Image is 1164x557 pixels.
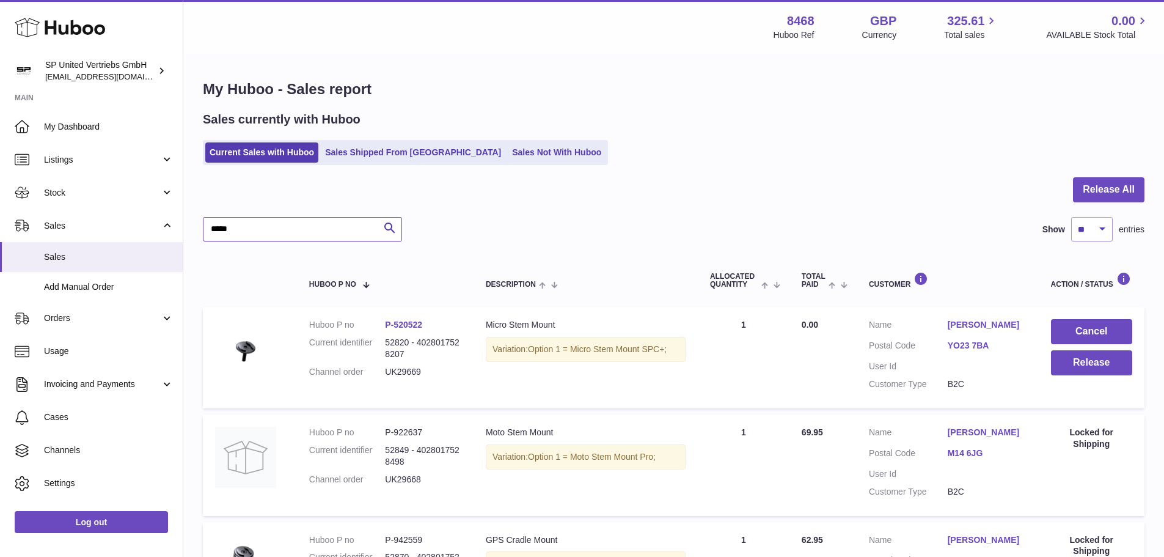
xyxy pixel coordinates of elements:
a: [PERSON_NAME] [948,534,1027,546]
a: Current Sales with Huboo [205,142,318,163]
span: 0.00 [802,320,818,330]
dt: User Id [869,361,948,372]
dt: Current identifier [309,444,386,468]
a: [PERSON_NAME] [948,427,1027,438]
td: 1 [698,307,789,408]
dd: B2C [948,378,1027,390]
a: YO23 7BA [948,340,1027,352]
dt: Postal Code [869,448,948,462]
a: Sales Not With Huboo [508,142,606,163]
span: Option 1 = Moto Stem Mount Pro; [528,452,656,462]
button: Cancel [1051,319,1132,344]
span: 0.00 [1111,13,1135,29]
span: Invoicing and Payments [44,378,161,390]
span: Settings [44,478,174,489]
span: Option 1 = Micro Stem Mount SPC+; [528,344,667,354]
div: Micro Stem Mount [486,319,686,331]
span: Stock [44,187,161,199]
dd: 52849 - 4028017528498 [385,444,461,468]
dt: Huboo P no [309,319,386,331]
dt: Postal Code [869,340,948,355]
button: Release All [1073,177,1144,202]
dd: UK29669 [385,366,461,378]
span: Listings [44,154,161,166]
dd: P-942559 [385,534,461,546]
span: My Dashboard [44,121,174,133]
span: entries [1119,224,1144,235]
label: Show [1042,224,1065,235]
dt: Channel order [309,474,386,485]
span: Description [486,281,536,289]
dd: B2C [948,486,1027,498]
div: GPS Cradle Mount [486,534,686,546]
dt: Huboo P no [309,427,386,438]
dd: UK29668 [385,474,461,485]
dt: Name [869,319,948,334]
span: Total sales [944,29,998,41]
div: Variation: [486,337,686,362]
dt: Huboo P no [309,534,386,546]
strong: 8468 [787,13,814,29]
span: 325.61 [947,13,984,29]
a: [PERSON_NAME] [948,319,1027,331]
dt: Customer Type [869,378,948,390]
h1: My Huboo - Sales report [203,79,1144,99]
div: Action / Status [1051,272,1132,289]
span: Add Manual Order [44,281,174,293]
span: Orders [44,312,161,324]
dt: Channel order [309,366,386,378]
span: AVAILABLE Stock Total [1046,29,1149,41]
div: Huboo Ref [774,29,814,41]
dt: Name [869,534,948,549]
dd: P-922637 [385,427,461,438]
dt: Customer Type [869,486,948,498]
div: SP United Vertriebs GmbH [45,59,155,83]
span: 69.95 [802,427,823,437]
span: Sales [44,220,161,232]
span: Cases [44,411,174,423]
span: 62.95 [802,535,823,545]
span: Total paid [802,273,825,289]
div: Currency [862,29,897,41]
a: M14 6JG [948,448,1027,459]
div: Moto Stem Mount [486,427,686,438]
div: Customer [869,272,1027,289]
span: Usage [44,345,174,357]
dt: User Id [869,468,948,480]
h2: Sales currently with Huboo [203,111,361,128]
button: Release [1051,350,1132,375]
dt: Current identifier [309,337,386,360]
span: [EMAIL_ADDRESS][DOMAIN_NAME] [45,72,180,81]
img: no-photo.jpg [215,427,276,488]
span: Channels [44,444,174,456]
a: Log out [15,511,168,533]
strong: GBP [870,13,896,29]
img: internalAdmin-8468@internal.huboo.com [15,62,33,80]
span: Sales [44,251,174,263]
a: 325.61 Total sales [944,13,998,41]
a: Sales Shipped From [GEOGRAPHIC_DATA] [321,142,505,163]
a: P-520522 [385,320,422,330]
div: Variation: [486,444,686,470]
dt: Name [869,427,948,441]
td: 1 [698,415,789,516]
a: 0.00 AVAILABLE Stock Total [1046,13,1149,41]
span: Huboo P no [309,281,356,289]
span: ALLOCATED Quantity [710,273,758,289]
div: Locked for Shipping [1051,427,1132,450]
img: MicroStemMountPro.jpg [215,319,276,380]
dd: 52820 - 4028017528207 [385,337,461,360]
